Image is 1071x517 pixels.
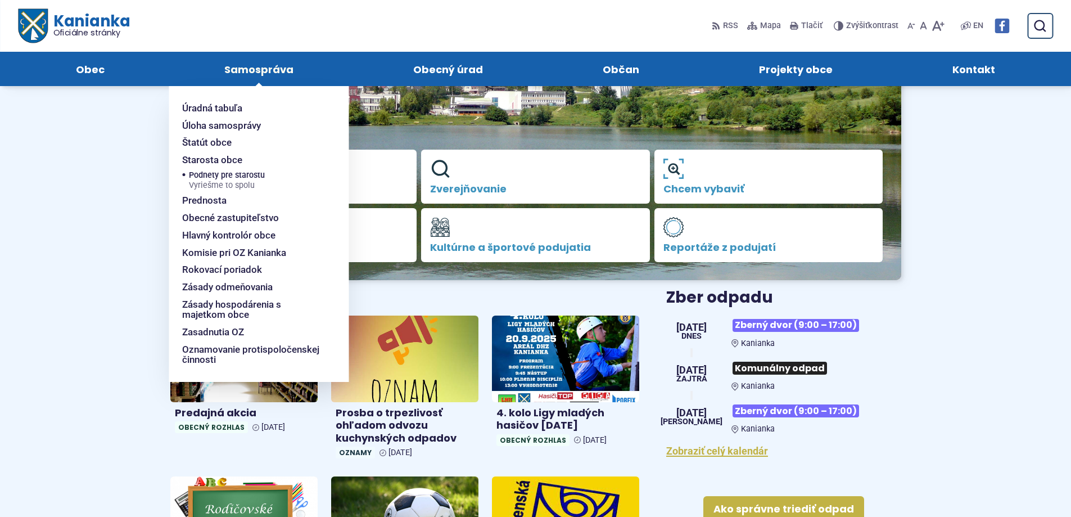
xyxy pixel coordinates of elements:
[336,407,474,445] h4: Prosba o trpezlivosť ohľadom odvozu kuchynských odpadov
[741,339,775,348] span: Kanianka
[182,227,275,244] span: Hlavný kontrolór obce
[189,169,265,192] span: Podnety pre starostu
[929,14,947,38] button: Zväčšiť veľkosť písma
[952,52,995,86] span: Kontakt
[666,400,901,434] a: Zberný dvor (9:00 – 17:00) Kanianka [DATE] [PERSON_NAME]
[182,117,322,134] a: Úloha samosprávy
[676,322,707,332] span: [DATE]
[182,100,322,117] a: Úradná tabuľa
[182,323,322,341] a: Zasadnutia OZ
[47,14,129,37] h1: Kanianka
[741,381,775,391] span: Kanianka
[733,319,859,332] span: Zberný dvor (9:00 – 17:00)
[971,19,986,33] a: EN
[661,418,722,426] span: [PERSON_NAME]
[189,181,265,190] span: Vyriešme to spolu
[18,9,47,43] img: Prejsť na domovskú stránku
[175,407,313,420] h4: Predajná akcia
[654,208,883,262] a: Reportáže z podujatí
[676,332,707,340] span: Dnes
[182,192,322,209] a: Prednosta
[676,375,707,383] span: Zajtra
[27,52,153,86] a: Obec
[723,19,738,33] span: RSS
[654,150,883,204] a: Chcem vybaviť
[182,278,322,296] a: Zásady odmeňovania
[421,150,650,204] a: Zverejňovanie
[745,14,783,38] a: Mapa
[182,134,232,151] span: Štatút obce
[76,52,105,86] span: Obec
[733,404,859,417] span: Zberný dvor (9:00 – 17:00)
[995,19,1009,33] img: Prejsť na Facebook stránku
[182,323,244,341] span: Zasadnutia OZ
[182,227,322,244] a: Hlavný kontrolór obce
[421,208,650,262] a: Kultúrne a športové podujatia
[189,169,322,192] a: Podnety pre starostuVyriešme to spolu
[336,447,375,458] span: Oznamy
[741,424,775,434] span: Kanianka
[666,314,901,348] a: Zberný dvor (9:00 – 17:00) Kanianka [DATE] Dnes
[18,9,130,43] a: Logo Kanianka, prejsť na domovskú stránku.
[918,14,929,38] button: Nastaviť pôvodnú veľkosť písma
[182,341,322,368] a: Oznamovanie protispoločenskej činnosti
[430,183,641,195] span: Zverejňovanie
[182,244,322,262] a: Komisie pri OZ Kanianka
[53,29,130,37] span: Oficiálne stránky
[846,21,868,30] span: Zvýšiť
[182,296,322,323] a: Zásady hospodárenia s majetkom obce
[182,151,322,169] a: Starosta obce
[182,244,286,262] span: Komisie pri OZ Kanianka
[182,192,227,209] span: Prednosta
[554,52,688,86] a: Občan
[666,445,768,457] a: Zobraziť celý kalendár
[583,435,607,445] span: [DATE]
[413,52,483,86] span: Obecný úrad
[663,242,874,253] span: Reportáže z podujatí
[331,316,478,463] a: Prosba o trpezlivosť ohľadom odvozu kuchynských odpadov Oznamy [DATE]
[712,14,740,38] a: RSS
[733,362,827,375] span: Komunálny odpad
[182,100,242,117] span: Úradná tabuľa
[603,52,639,86] span: Občan
[388,448,412,457] span: [DATE]
[905,14,918,38] button: Zmenšiť veľkosť písma
[760,19,781,33] span: Mapa
[711,52,882,86] a: Projekty obce
[182,278,273,296] span: Zásady odmeňovania
[666,357,901,391] a: Komunálny odpad Kanianka [DATE] Zajtra
[661,408,722,418] span: [DATE]
[492,316,639,451] a: 4. kolo Ligy mladých hasičov [DATE] Obecný rozhlas [DATE]
[663,183,874,195] span: Chcem vybaviť
[788,14,825,38] button: Tlačiť
[182,117,261,134] span: Úloha samosprávy
[364,52,531,86] a: Obecný úrad
[496,407,635,432] h4: 4. kolo Ligy mladých hasičov [DATE]
[430,242,641,253] span: Kultúrne a športové podujatia
[261,422,285,432] span: [DATE]
[224,52,293,86] span: Samospráva
[973,19,983,33] span: EN
[676,365,707,375] span: [DATE]
[904,52,1044,86] a: Kontakt
[666,289,901,307] h3: Zber odpadu
[846,21,898,31] span: kontrast
[182,209,322,227] a: Obecné zastupiteľstvo
[834,14,901,38] button: Zvýšiťkontrast
[175,52,342,86] a: Samospráva
[182,134,322,151] a: Štatút obce
[175,421,248,433] span: Obecný rozhlas
[759,52,833,86] span: Projekty obce
[182,209,279,227] span: Obecné zastupiteľstvo
[182,151,242,169] span: Starosta obce
[182,261,262,278] span: Rokovací poriadok
[801,21,823,31] span: Tlačiť
[182,261,322,278] a: Rokovací poriadok
[496,434,570,446] span: Obecný rozhlas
